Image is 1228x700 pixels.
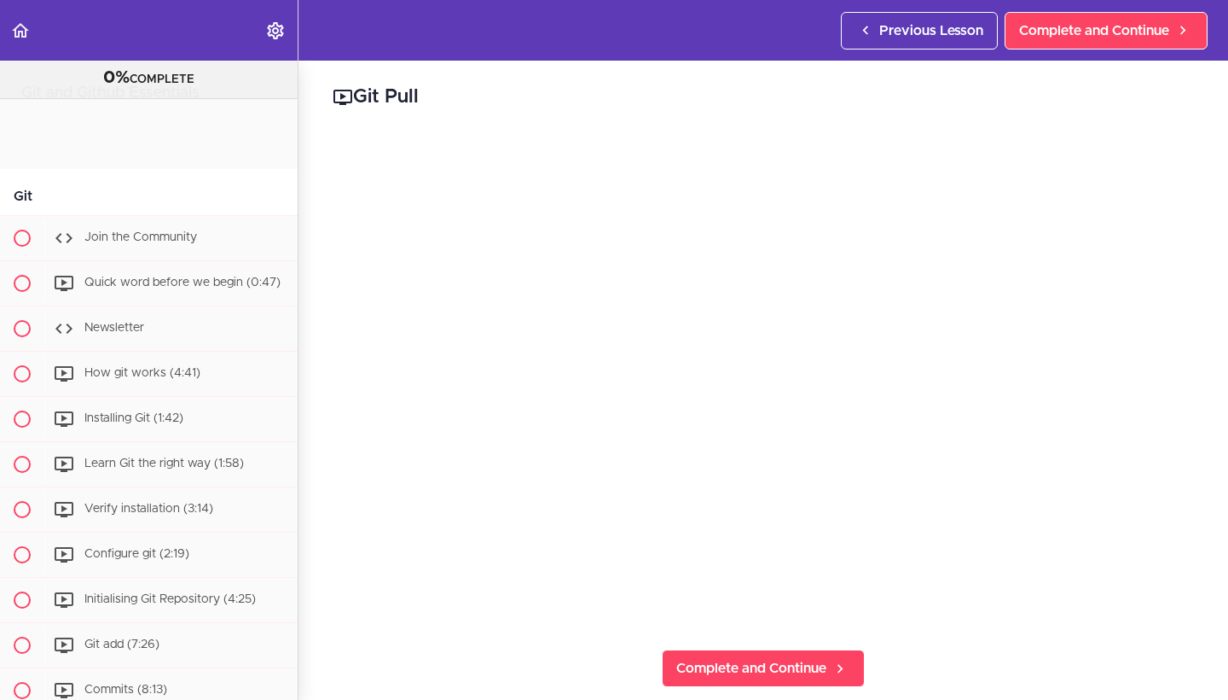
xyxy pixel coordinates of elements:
span: Verify installation (3:14) [84,503,213,515]
span: Git add (7:26) [84,639,159,650]
span: Learn Git the right way (1:58) [84,458,244,470]
span: Quick word before we begin (0:47) [84,277,281,289]
a: Complete and Continue [1005,12,1208,50]
span: Join the Community [84,231,197,243]
h2: Git Pull [333,83,1194,112]
span: 0% [103,69,130,86]
span: Commits (8:13) [84,684,167,696]
span: Complete and Continue [676,658,826,679]
span: Newsletter [84,322,144,334]
span: Complete and Continue [1019,20,1169,41]
svg: Settings Menu [265,20,286,41]
div: COMPLETE [21,67,276,90]
a: Previous Lesson [841,12,998,50]
span: How git works (4:41) [84,367,200,379]
span: Previous Lesson [879,20,983,41]
span: Installing Git (1:42) [84,412,183,424]
span: Configure git (2:19) [84,548,189,560]
span: Initialising Git Repository (4:25) [84,593,256,605]
a: Complete and Continue [662,650,865,687]
svg: Back to course curriculum [10,20,31,41]
iframe: Video Player [333,137,1194,622]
